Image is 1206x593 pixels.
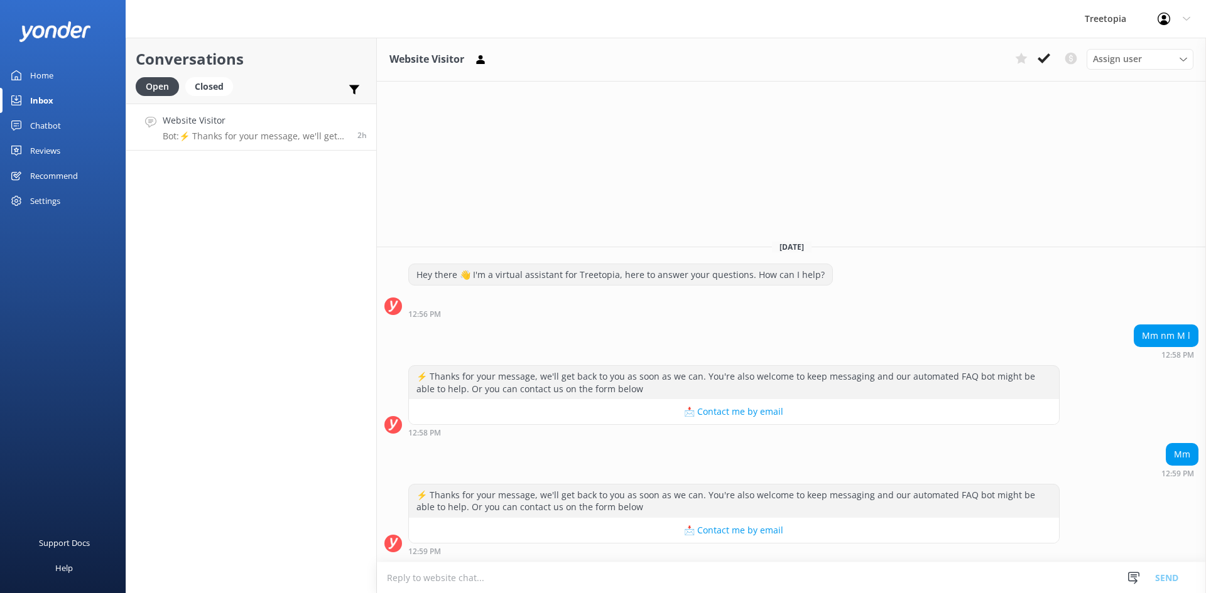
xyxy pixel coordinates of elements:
[185,79,239,93] a: Closed
[136,47,367,71] h2: Conversations
[357,130,367,141] span: Sep 19 2025 12:59pm (UTC -06:00) America/Mexico_City
[55,555,73,580] div: Help
[409,366,1059,399] div: ⚡ Thanks for your message, we'll get back to you as soon as we can. You're also welcome to keep m...
[409,518,1059,543] button: 📩 Contact me by email
[1166,444,1198,465] div: Mm
[408,309,833,318] div: Sep 19 2025 12:56pm (UTC -06:00) America/Mexico_City
[163,114,348,127] h4: Website Visitor
[136,79,185,93] a: Open
[389,51,464,68] h3: Website Visitor
[30,163,78,188] div: Recommend
[30,188,60,213] div: Settings
[19,21,91,42] img: yonder-white-logo.png
[1161,470,1194,478] strong: 12:59 PM
[185,77,233,96] div: Closed
[408,311,441,318] strong: 12:56 PM
[39,530,90,555] div: Support Docs
[163,131,348,142] p: Bot: ⚡ Thanks for your message, we'll get back to you as soon as we can. You're also welcome to k...
[409,399,1059,424] button: 📩 Contact me by email
[409,264,832,286] div: Hey there 👋 I'm a virtual assistant for Treetopia, here to answer your questions. How can I help?
[30,63,53,88] div: Home
[408,547,1060,555] div: Sep 19 2025 12:59pm (UTC -06:00) America/Mexico_City
[772,242,812,252] span: [DATE]
[1087,49,1193,69] div: Assign User
[126,104,376,151] a: Website VisitorBot:⚡ Thanks for your message, we'll get back to you as soon as we can. You're als...
[409,484,1059,518] div: ⚡ Thanks for your message, we'll get back to you as soon as we can. You're also welcome to keep m...
[30,138,60,163] div: Reviews
[1134,350,1198,359] div: Sep 19 2025 12:58pm (UTC -06:00) America/Mexico_City
[30,113,61,138] div: Chatbot
[408,428,1060,437] div: Sep 19 2025 12:58pm (UTC -06:00) America/Mexico_City
[136,77,179,96] div: Open
[1134,325,1198,346] div: Mm nm M l
[408,548,441,555] strong: 12:59 PM
[1161,469,1198,478] div: Sep 19 2025 12:59pm (UTC -06:00) America/Mexico_City
[408,429,441,437] strong: 12:58 PM
[30,88,53,113] div: Inbox
[1161,351,1194,359] strong: 12:58 PM
[1093,52,1142,66] span: Assign user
